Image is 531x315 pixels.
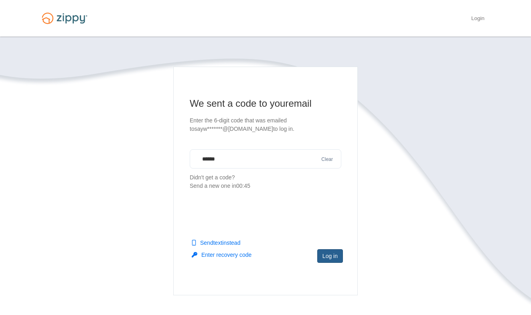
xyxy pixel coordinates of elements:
[319,156,335,163] button: Clear
[471,15,484,23] a: Login
[190,182,341,190] div: Send a new one in 00:45
[190,97,341,110] h1: We sent a code to your email
[192,251,251,259] button: Enter recovery code
[190,173,341,190] p: Didn't get a code?
[317,249,343,263] button: Log in
[192,239,240,247] button: Sendtextinstead
[190,116,341,133] p: Enter the 6-digit code that was emailed to sayw*******@[DOMAIN_NAME] to log in.
[37,9,92,28] img: Logo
